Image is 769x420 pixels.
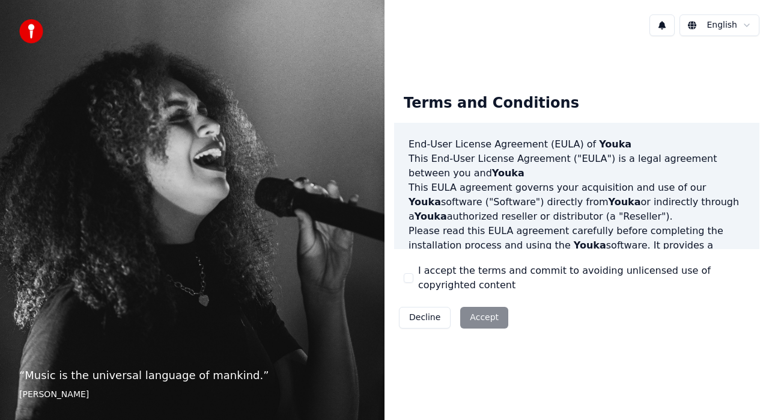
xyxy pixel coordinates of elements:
p: Please read this EULA agreement carefully before completing the installation process and using th... [409,224,745,282]
h3: End-User License Agreement (EULA) of [409,137,745,152]
span: Youka [415,211,447,222]
p: This EULA agreement governs your acquisition and use of our software ("Software") directly from o... [409,181,745,224]
img: youka [19,19,43,43]
p: “ Music is the universal language of mankind. ” [19,367,365,384]
span: Youka [492,167,524,179]
span: Youka [409,196,441,208]
label: I accept the terms and commit to avoiding unlicensed use of copyrighted content [418,264,750,292]
button: Decline [399,307,451,329]
div: Terms and Conditions [394,84,589,123]
footer: [PERSON_NAME] [19,389,365,401]
span: Youka [599,138,631,150]
span: Youka [574,239,606,251]
p: This End-User License Agreement ("EULA") is a legal agreement between you and [409,152,745,181]
span: Youka [609,196,641,208]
